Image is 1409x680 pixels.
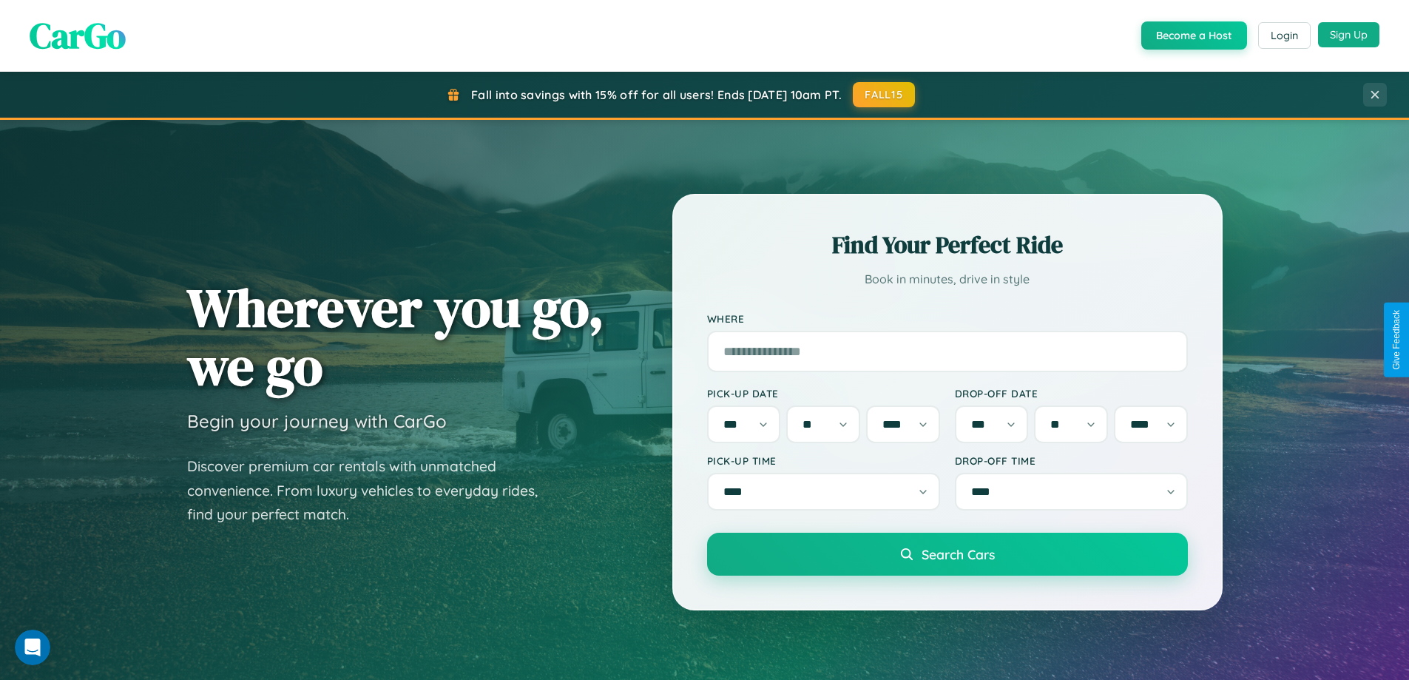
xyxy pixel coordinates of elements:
h1: Wherever you go, we go [187,278,604,395]
label: Drop-off Time [955,454,1188,467]
button: Become a Host [1141,21,1247,50]
span: Search Cars [922,546,995,562]
label: Pick-up Time [707,454,940,467]
button: FALL15 [853,82,915,107]
h2: Find Your Perfect Ride [707,229,1188,261]
button: Sign Up [1318,22,1379,47]
p: Discover premium car rentals with unmatched convenience. From luxury vehicles to everyday rides, ... [187,454,557,527]
h3: Begin your journey with CarGo [187,410,447,432]
span: Fall into savings with 15% off for all users! Ends [DATE] 10am PT. [471,87,842,102]
button: Login [1258,22,1311,49]
label: Drop-off Date [955,387,1188,400]
button: Search Cars [707,533,1188,576]
p: Book in minutes, drive in style [707,269,1188,290]
span: CarGo [30,11,126,60]
label: Where [707,312,1188,325]
label: Pick-up Date [707,387,940,400]
div: Give Feedback [1391,310,1402,370]
iframe: Intercom live chat [15,630,50,665]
